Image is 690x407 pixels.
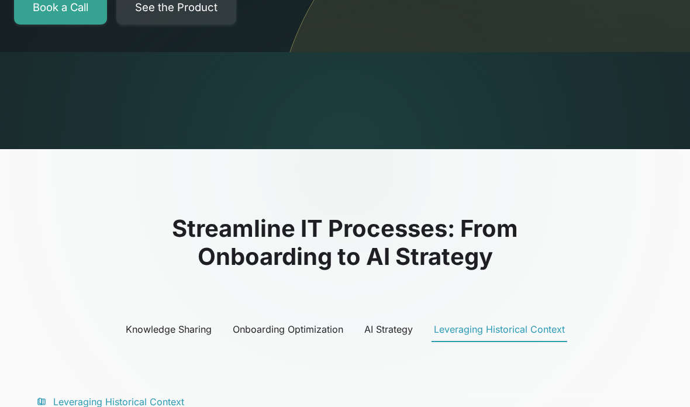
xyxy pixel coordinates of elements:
[434,322,565,336] div: Leveraging Historical Context
[233,322,343,336] div: Onboarding Optimization
[34,215,655,271] h2: Streamline IT Processes: From Onboarding to AI Strategy
[126,322,212,336] div: Knowledge Sharing
[632,351,690,407] iframe: Chat Widget
[364,322,413,336] div: AI Strategy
